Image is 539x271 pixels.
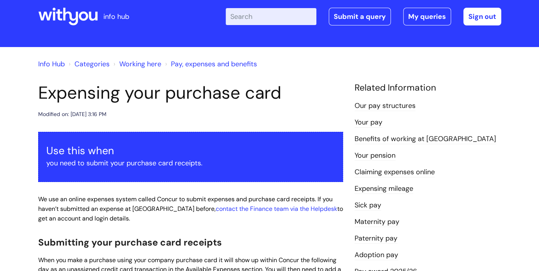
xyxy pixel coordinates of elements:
h4: Related Information [355,82,501,93]
a: Our pay structures [355,101,416,111]
p: info hub [103,10,129,23]
a: contact the Finance team via the Helpdesk [216,205,337,213]
a: Expensing mileage [355,184,413,194]
h3: Use this when [46,145,335,157]
a: Maternity pay [355,217,399,227]
div: Modified on: [DATE] 3:16 PM [38,109,106,119]
div: | - [226,8,501,25]
span: Submitting your purchase card receipts [38,236,222,248]
a: Pay, expenses and benefits [171,59,257,69]
li: Pay, expenses and benefits [163,58,257,70]
a: Claiming expenses online [355,167,435,177]
li: Working here [112,58,161,70]
a: Benefits of working at [GEOGRAPHIC_DATA] [355,134,496,144]
a: Paternity pay [355,234,397,244]
span: We use an online expenses system called Concur to submit expenses and purchase card receipts. If ... [38,195,343,222]
input: Search [226,8,316,25]
a: Sick pay [355,200,381,210]
a: Categories [74,59,110,69]
a: Sign out [463,8,501,25]
a: Adoption pay [355,250,398,260]
h1: Expensing your purchase card [38,82,343,103]
a: My queries [403,8,451,25]
a: Submit a query [329,8,391,25]
p: you need to submit your purchase card receipts. [46,157,335,169]
li: Solution home [67,58,110,70]
a: Your pay [355,118,382,128]
a: Info Hub [38,59,65,69]
a: Your pension [355,151,395,161]
a: Working here [119,59,161,69]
